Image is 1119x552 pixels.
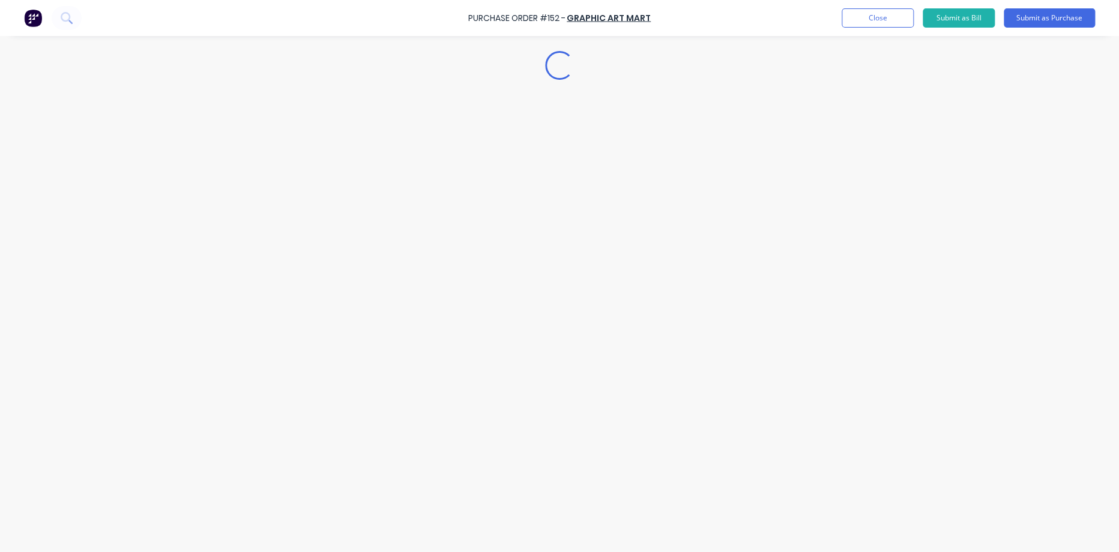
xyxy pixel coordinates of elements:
button: Close [842,8,914,28]
a: Graphic Art Mart [567,12,651,24]
button: Submit as Purchase [1004,8,1095,28]
img: Factory [24,9,42,27]
div: Purchase Order #152 - [468,12,566,25]
button: Submit as Bill [923,8,995,28]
